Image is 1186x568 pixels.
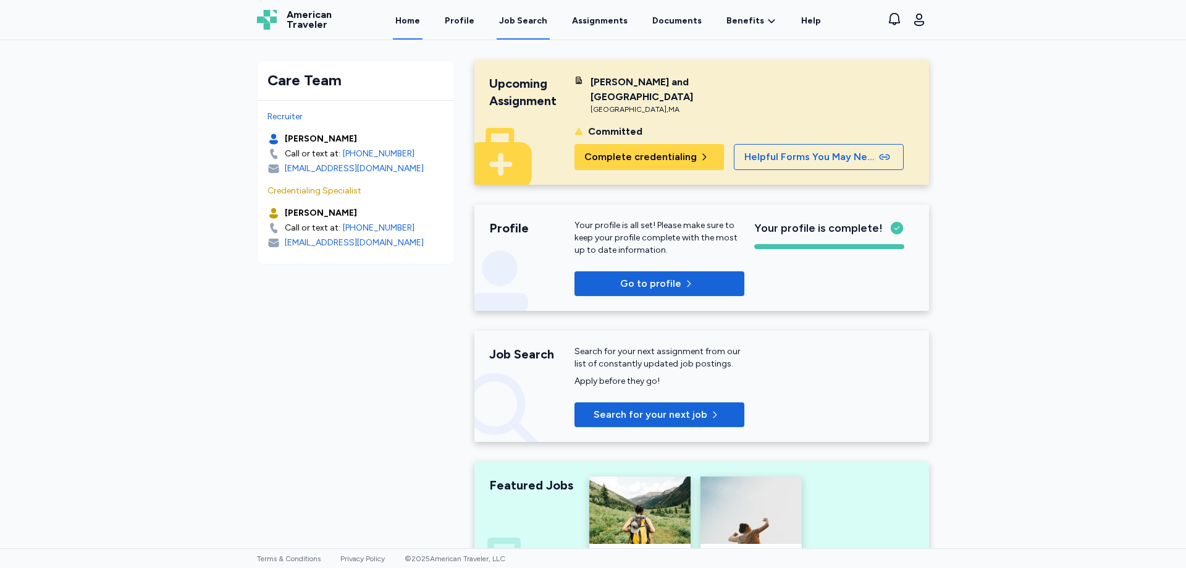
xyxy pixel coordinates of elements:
[584,150,697,164] span: Complete credentialing
[285,163,424,175] div: [EMAIL_ADDRESS][DOMAIN_NAME]
[589,477,691,544] img: Highest Paying
[340,554,385,563] a: Privacy Policy
[393,1,423,40] a: Home
[343,148,414,160] a: [PHONE_NUMBER]
[574,144,724,170] button: Complete credentialing
[591,75,744,104] div: [PERSON_NAME] and [GEOGRAPHIC_DATA]
[489,345,574,363] div: Job Search
[574,271,744,296] button: Go to profile
[594,407,707,422] span: Search for your next job
[267,70,444,90] div: Care Team
[734,144,904,170] button: Helpful Forms You May Need
[700,477,802,544] img: Recently Added
[285,148,340,160] div: Call or text at:
[574,375,744,388] div: Apply before they go!
[489,75,574,109] div: Upcoming Assignment
[287,10,332,30] span: American Traveler
[257,10,277,30] img: Logo
[620,276,681,291] span: Go to profile
[499,15,547,27] div: Job Search
[267,185,444,197] div: Credentialing Specialist
[285,133,357,145] div: [PERSON_NAME]
[574,219,744,256] div: Your profile is all set! Please make sure to keep your profile complete with the most up to date ...
[591,104,744,114] div: [GEOGRAPHIC_DATA] , MA
[267,111,444,123] div: Recruiter
[285,222,340,234] div: Call or text at:
[726,15,776,27] a: Benefits
[343,222,414,234] a: [PHONE_NUMBER]
[489,219,574,237] div: Profile
[489,477,574,494] div: Featured Jobs
[257,554,321,563] a: Terms & Conditions
[726,15,764,27] span: Benefits
[754,219,883,237] span: Your profile is complete!
[574,402,744,427] button: Search for your next job
[744,150,877,164] span: Helpful Forms You May Need
[497,1,550,40] a: Job Search
[574,345,744,370] div: Search for your next assignment from our list of constantly updated job postings.
[588,124,642,139] div: Committed
[285,237,424,249] div: [EMAIL_ADDRESS][DOMAIN_NAME]
[285,207,357,219] div: [PERSON_NAME]
[405,554,505,563] span: © 2025 American Traveler, LLC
